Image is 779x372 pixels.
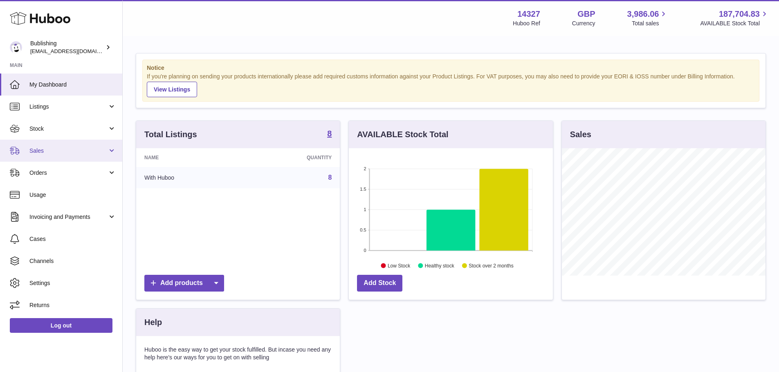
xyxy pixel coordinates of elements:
[144,275,224,292] a: Add products
[632,20,668,27] span: Total sales
[29,147,108,155] span: Sales
[29,103,108,111] span: Listings
[357,129,448,140] h3: AVAILABLE Stock Total
[30,40,104,55] div: Bublishing
[144,346,332,361] p: Huboo is the easy way to get your stock fulfilled. But incase you need any help here's our ways f...
[357,275,402,292] a: Add Stock
[719,9,760,20] span: 187,704.83
[328,174,332,181] a: 8
[244,148,340,167] th: Quantity
[10,41,22,53] img: internalAdmin-14327@internal.huboo.com
[29,279,116,287] span: Settings
[30,48,120,54] span: [EMAIL_ADDRESS][DOMAIN_NAME]
[136,167,244,188] td: With Huboo
[29,81,116,89] span: My Dashboard
[144,129,197,140] h3: Total Listings
[627,9,669,27] a: 3,986.06 Total sales
[29,169,108,177] span: Orders
[364,248,366,253] text: 0
[327,129,332,138] strong: 8
[147,73,755,97] div: If you're planning on sending your products internationally please add required customs informati...
[517,9,540,20] strong: 14327
[388,263,411,268] text: Low Stock
[513,20,540,27] div: Huboo Ref
[360,227,366,232] text: 0.5
[364,207,366,212] text: 1
[29,301,116,309] span: Returns
[700,20,769,27] span: AVAILABLE Stock Total
[29,191,116,199] span: Usage
[577,9,595,20] strong: GBP
[29,235,116,243] span: Cases
[327,129,332,139] a: 8
[29,125,108,133] span: Stock
[469,263,514,268] text: Stock over 2 months
[570,129,591,140] h3: Sales
[10,318,112,333] a: Log out
[136,148,244,167] th: Name
[147,64,755,72] strong: Notice
[29,213,108,221] span: Invoicing and Payments
[360,187,366,192] text: 1.5
[425,263,455,268] text: Healthy stock
[700,9,769,27] a: 187,704.83 AVAILABLE Stock Total
[29,257,116,265] span: Channels
[627,9,659,20] span: 3,986.06
[147,82,197,97] a: View Listings
[364,166,366,171] text: 2
[572,20,595,27] div: Currency
[144,317,162,328] h3: Help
